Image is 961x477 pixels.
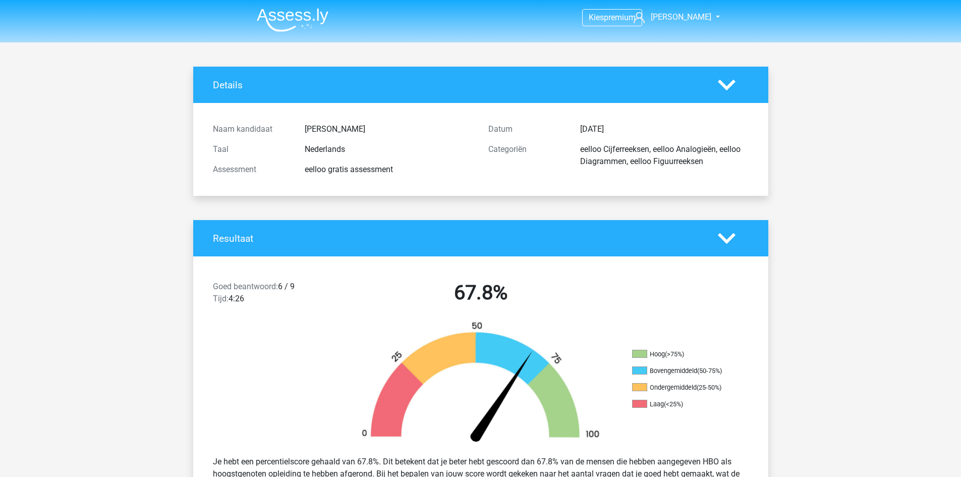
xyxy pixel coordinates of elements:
a: Kiespremium [583,11,642,24]
div: Categoriën [481,143,573,168]
div: (<25%) [664,400,683,408]
li: Hoog [632,350,733,359]
li: Laag [632,400,733,409]
h2: 67.8% [351,281,611,305]
span: Kies [589,13,604,22]
div: 6 / 9 4:26 [205,281,343,309]
li: Ondergemiddeld [632,383,733,392]
span: Tijd: [213,294,229,303]
div: eelloo gratis assessment [297,164,481,176]
img: Assessly [257,8,328,32]
h4: Details [213,79,703,91]
div: eelloo Cijferreeksen, eelloo Analogieën, eelloo Diagrammen, eelloo Figuurreeksen [573,143,756,168]
h4: Resultaat [213,233,703,244]
span: [PERSON_NAME] [651,12,711,22]
div: Nederlands [297,143,481,155]
div: Datum [481,123,573,135]
span: premium [604,13,636,22]
div: Taal [205,143,297,155]
div: (>75%) [665,350,684,358]
div: [DATE] [573,123,756,135]
div: (25-50%) [697,384,721,391]
li: Bovengemiddeld [632,366,733,376]
div: [PERSON_NAME] [297,123,481,135]
div: Assessment [205,164,297,176]
span: Goed beantwoord: [213,282,278,291]
a: [PERSON_NAME] [630,11,712,23]
div: (50-75%) [697,367,722,375]
img: 68.e59040183957.png [345,321,617,448]
div: Naam kandidaat [205,123,297,135]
